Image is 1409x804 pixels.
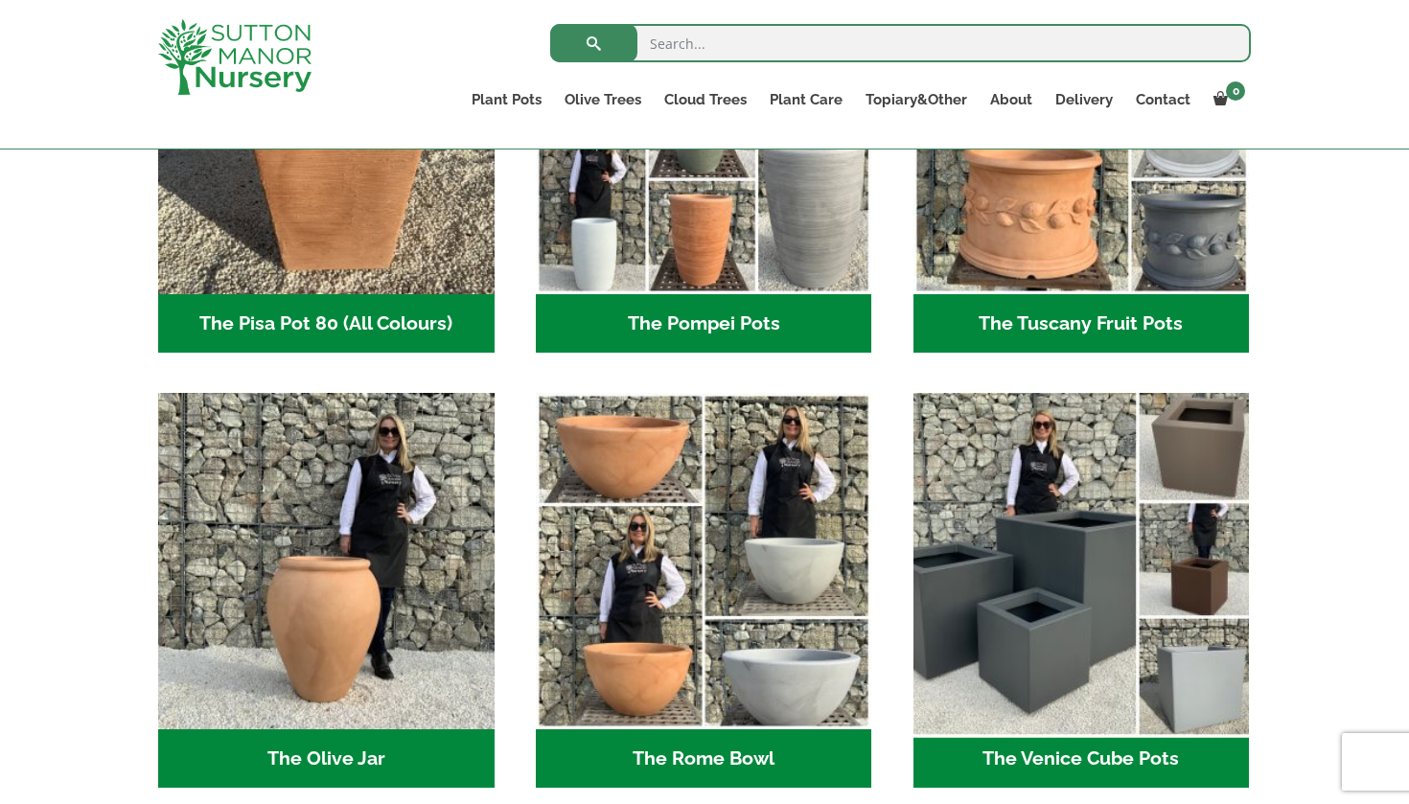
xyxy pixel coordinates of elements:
[550,24,1251,62] input: Search...
[913,729,1250,789] h2: The Venice Cube Pots
[653,86,758,113] a: Cloud Trees
[553,86,653,113] a: Olive Trees
[158,393,495,729] img: The Olive Jar
[758,86,854,113] a: Plant Care
[1226,81,1245,101] span: 0
[854,86,979,113] a: Topiary&Other
[158,393,495,788] a: Visit product category The Olive Jar
[536,729,872,789] h2: The Rome Bowl
[536,393,872,729] img: The Rome Bowl
[1202,86,1251,113] a: 0
[913,294,1250,354] h2: The Tuscany Fruit Pots
[979,86,1044,113] a: About
[158,19,312,95] img: logo
[913,393,1250,788] a: Visit product category The Venice Cube Pots
[905,385,1258,738] img: The Venice Cube Pots
[536,294,872,354] h2: The Pompei Pots
[1044,86,1124,113] a: Delivery
[1124,86,1202,113] a: Contact
[158,729,495,789] h2: The Olive Jar
[460,86,553,113] a: Plant Pots
[158,294,495,354] h2: The Pisa Pot 80 (All Colours)
[536,393,872,788] a: Visit product category The Rome Bowl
